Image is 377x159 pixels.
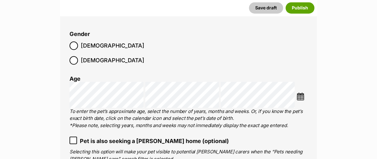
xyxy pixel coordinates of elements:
button: Save draft [249,2,283,13]
p: To enter the pet’s approximate age, select the number of years, months and weeks. Or, if you know... [70,108,307,129]
span: [DEMOGRAPHIC_DATA] [81,56,144,64]
span: [DEMOGRAPHIC_DATA] [81,41,144,50]
label: Age [70,75,80,82]
label: Gender [70,31,90,37]
button: Publish [286,2,314,13]
img: ... [297,92,304,100]
span: Pet is also seeking a [PERSON_NAME] home (optional) [80,136,229,145]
